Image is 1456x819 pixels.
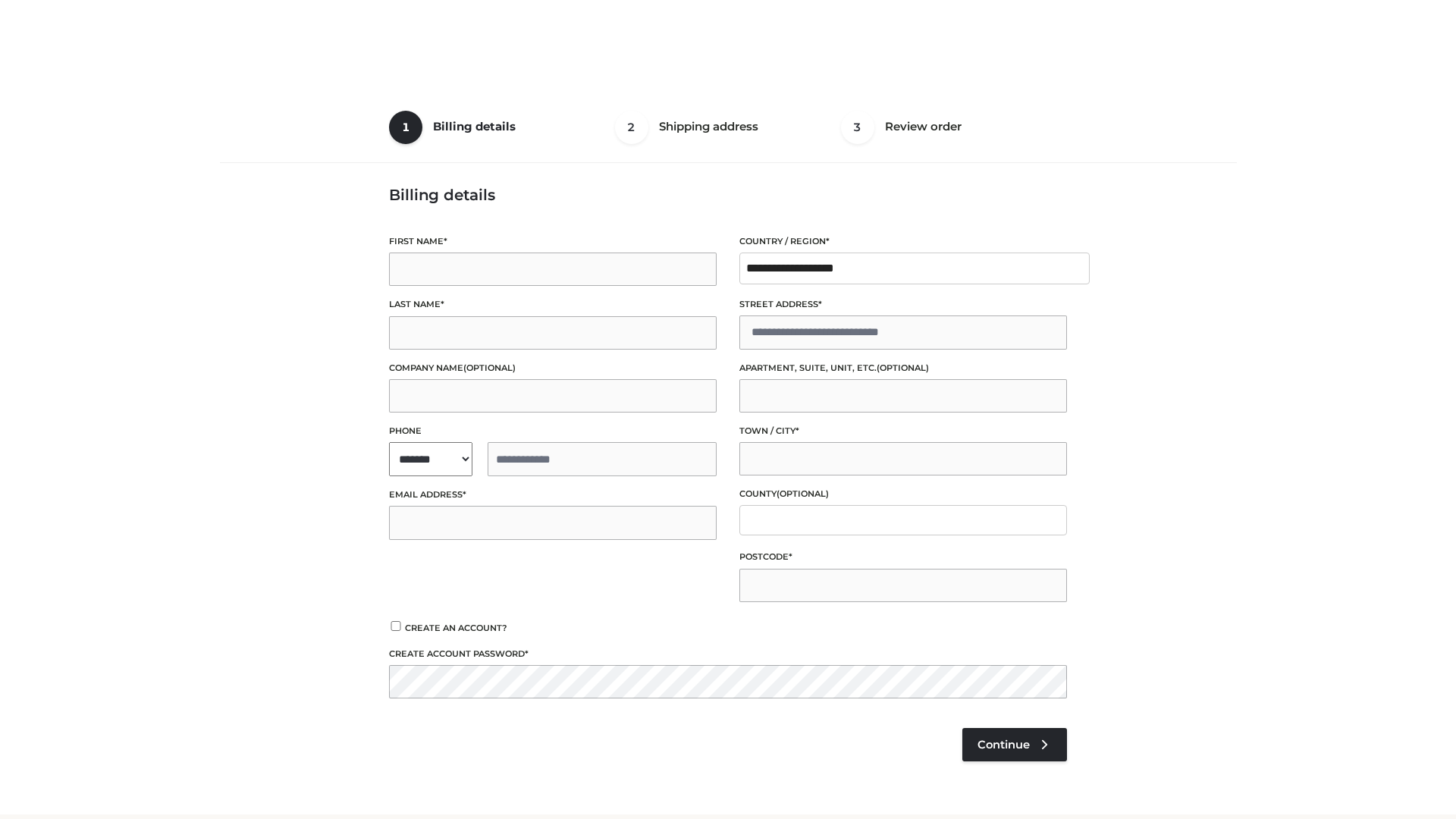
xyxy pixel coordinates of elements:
label: Company name [389,361,717,375]
h3: Billing details [389,186,1067,204]
span: (optional) [777,488,829,499]
span: 3 [841,111,874,144]
label: Town / City [739,424,1067,438]
span: Review order [885,119,962,133]
span: (optional) [877,362,929,373]
label: Apartment, suite, unit, etc. [739,361,1067,375]
label: County [739,487,1067,501]
label: Create account password [389,647,1067,661]
span: Create an account? [405,623,507,633]
span: 1 [389,111,422,144]
span: Shipping address [659,119,758,133]
label: Postcode [739,550,1067,564]
input: Create an account? [389,621,403,631]
span: Continue [977,738,1030,752]
span: Billing details [433,119,516,133]
a: Continue [962,728,1067,761]
label: Country / Region [739,234,1067,249]
label: First name [389,234,717,249]
label: Last name [389,297,717,312]
label: Email address [389,488,717,502]
span: (optional) [463,362,516,373]
span: 2 [615,111,648,144]
label: Phone [389,424,717,438]
label: Street address [739,297,1067,312]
